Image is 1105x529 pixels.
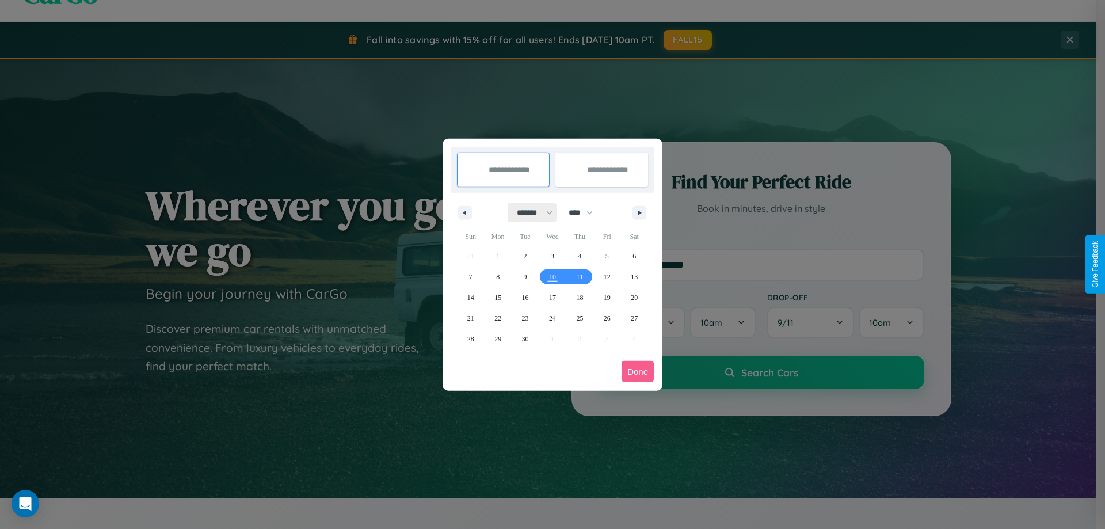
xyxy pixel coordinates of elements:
button: Done [622,361,654,382]
span: 5 [605,246,609,267]
span: 25 [576,308,583,329]
span: 17 [549,287,556,308]
span: Wed [539,227,566,246]
span: 9 [524,267,527,287]
button: 22 [484,308,511,329]
button: 13 [621,267,648,287]
button: 24 [539,308,566,329]
button: 27 [621,308,648,329]
button: 23 [512,308,539,329]
span: 13 [631,267,638,287]
span: 3 [551,246,554,267]
span: 15 [494,287,501,308]
span: Mon [484,227,511,246]
span: 4 [578,246,581,267]
span: Tue [512,227,539,246]
span: 6 [632,246,636,267]
span: Thu [566,227,593,246]
button: 8 [484,267,511,287]
div: Open Intercom Messenger [12,490,39,517]
span: 20 [631,287,638,308]
button: 17 [539,287,566,308]
span: 23 [522,308,529,329]
button: 26 [593,308,620,329]
span: 8 [496,267,500,287]
span: Sat [621,227,648,246]
button: 25 [566,308,593,329]
button: 30 [512,329,539,349]
button: 28 [457,329,484,349]
button: 19 [593,287,620,308]
span: 12 [604,267,611,287]
span: 21 [467,308,474,329]
button: 9 [512,267,539,287]
span: 16 [522,287,529,308]
button: 29 [484,329,511,349]
span: 29 [494,329,501,349]
span: 7 [469,267,473,287]
span: 2 [524,246,527,267]
button: 4 [566,246,593,267]
button: 15 [484,287,511,308]
button: 20 [621,287,648,308]
span: 1 [496,246,500,267]
button: 3 [539,246,566,267]
button: 5 [593,246,620,267]
span: 30 [522,329,529,349]
div: Give Feedback [1091,241,1099,288]
button: 18 [566,287,593,308]
button: 16 [512,287,539,308]
span: 19 [604,287,611,308]
span: 22 [494,308,501,329]
button: 6 [621,246,648,267]
span: Sun [457,227,484,246]
span: 18 [576,287,583,308]
button: 1 [484,246,511,267]
button: 10 [539,267,566,287]
span: 14 [467,287,474,308]
button: 2 [512,246,539,267]
span: 28 [467,329,474,349]
button: 14 [457,287,484,308]
span: Fri [593,227,620,246]
button: 21 [457,308,484,329]
span: 27 [631,308,638,329]
button: 12 [593,267,620,287]
span: 24 [549,308,556,329]
span: 26 [604,308,611,329]
button: 7 [457,267,484,287]
button: 11 [566,267,593,287]
span: 10 [549,267,556,287]
span: 11 [577,267,584,287]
